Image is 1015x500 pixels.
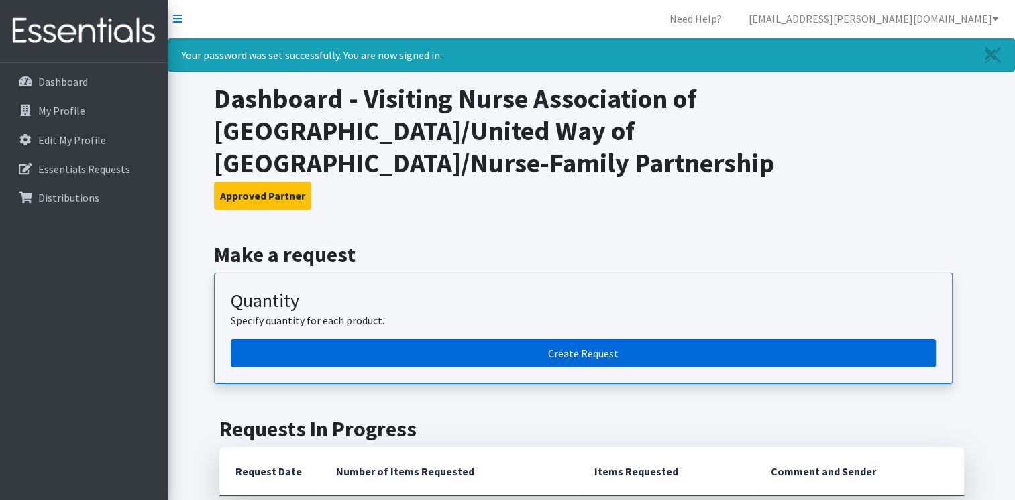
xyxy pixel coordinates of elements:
[755,447,963,496] th: Comment and Sender
[168,38,1015,72] div: Your password was set successfully. You are now signed in.
[38,75,88,88] p: Dashboard
[231,290,936,312] h3: Quantity
[5,127,162,153] a: Edit My Profile
[5,68,162,95] a: Dashboard
[971,39,1014,71] a: Close
[214,182,311,210] button: Approved Partner
[214,242,969,267] h2: Make a request
[738,5,1010,32] a: [EMAIL_ADDRESS][PERSON_NAME][DOMAIN_NAME]
[5,184,162,211] a: Distributions
[5,97,162,124] a: My Profile
[214,82,969,179] h1: Dashboard - Visiting Nurse Association of [GEOGRAPHIC_DATA]/United Way of [GEOGRAPHIC_DATA]/Nurse...
[659,5,733,32] a: Need Help?
[219,416,964,442] h2: Requests In Progress
[231,339,936,367] a: Create a request by quantity
[5,9,162,54] img: HumanEssentials
[219,447,320,496] th: Request Date
[578,447,755,496] th: Items Requested
[38,191,99,204] p: Distributions
[320,447,579,496] th: Number of Items Requested
[38,104,85,117] p: My Profile
[231,312,936,328] p: Specify quantity for each product.
[38,162,130,176] p: Essentials Requests
[5,155,162,182] a: Essentials Requests
[38,133,106,147] p: Edit My Profile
